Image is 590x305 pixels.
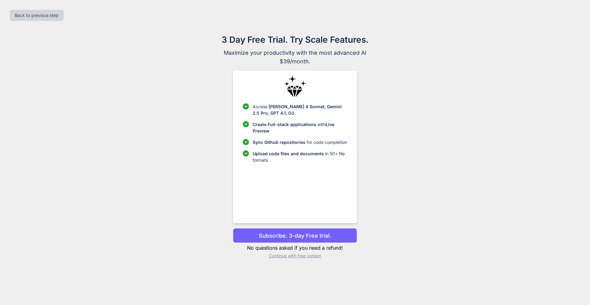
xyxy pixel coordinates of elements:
[243,103,249,109] img: checklist
[259,232,331,240] p: Subscribe. 3-day Free trial.
[192,49,398,57] span: Maximize your productivity with the most advanced AI
[253,121,347,134] p: with
[233,253,357,259] p: Continue with free version
[243,121,249,127] img: checklist
[243,139,249,145] img: checklist
[253,122,317,127] span: Create Full-stack applications
[233,244,357,252] p: No questions asked if you need a refund!
[253,139,347,145] p: for code completion
[253,103,347,116] p: Access
[192,33,398,46] h1: 3 Day Free Trial. Try Scale Features.
[233,228,357,243] button: Subscribe. 3-day Free trial.
[253,150,347,163] p: in 50+ file formats
[192,57,398,66] span: $39/month.
[10,10,64,21] button: Back to previous step
[253,151,324,156] span: Upload code files and documents
[253,104,342,116] span: [PERSON_NAME] 4 Sonnet, Gemini 2.5 Pro, GPT 4.1, O3
[243,150,249,156] img: checklist
[253,140,305,145] span: Sync Github repositories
